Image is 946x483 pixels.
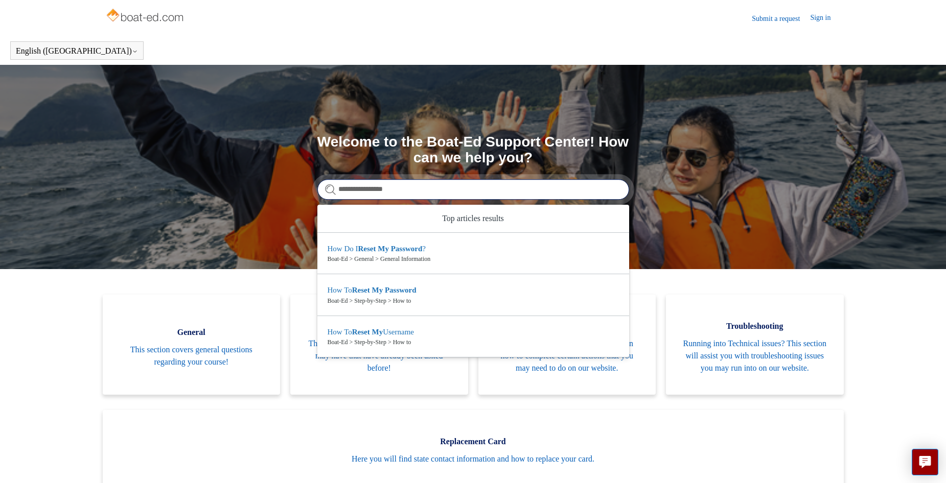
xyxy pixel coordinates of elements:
a: Troubleshooting Running into Technical issues? This section will assist you with troubleshooting ... [666,295,844,395]
span: Troubleshooting [681,320,828,332]
span: Replacement Card [118,436,828,448]
a: FAQ This section will answer questions that you may have that have already been asked before! [290,295,468,395]
em: Reset [352,328,370,336]
zd-autocomplete-title-multibrand: Suggested result 1 How Do I Reset My Password? [328,245,426,255]
img: Boat-Ed Help Center home page [105,6,187,27]
zd-autocomplete-title-multibrand: Suggested result 2 How To Reset My Password [328,286,417,296]
em: Password [385,286,417,294]
em: My [372,286,383,294]
span: General [118,326,265,339]
span: This section covers general questions regarding your course! [118,344,265,368]
span: Here you will find state contact information and how to replace your card. [118,453,828,465]
zd-autocomplete-breadcrumbs-multibrand: Boat-Ed > Step-by-Step > How to [328,337,619,347]
a: Sign in [810,12,841,25]
a: Submit a request [752,13,810,24]
a: General This section covers general questions regarding your course! [103,295,281,395]
em: Reset [358,245,376,253]
zd-autocomplete-title-multibrand: Suggested result 3 How To Reset My Username [328,328,414,338]
zd-autocomplete-header: Top articles results [317,205,629,233]
em: Reset [352,286,370,294]
zd-autocomplete-breadcrumbs-multibrand: Boat-Ed > General > General Information [328,254,619,263]
zd-autocomplete-breadcrumbs-multibrand: Boat-Ed > Step-by-Step > How to [328,296,619,305]
em: Password [391,245,423,253]
span: FAQ [306,320,453,332]
em: My [378,245,389,253]
h1: Welcome to the Boat-Ed Support Center! How can we help you? [317,134,629,166]
input: Search [317,179,629,200]
em: My [372,328,383,336]
button: English ([GEOGRAPHIC_DATA]) [16,46,138,56]
span: This section will answer questions that you may have that have already been asked before! [306,337,453,374]
button: Live chat [912,449,938,475]
span: Running into Technical issues? This section will assist you with troubleshooting issues you may r... [681,337,828,374]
